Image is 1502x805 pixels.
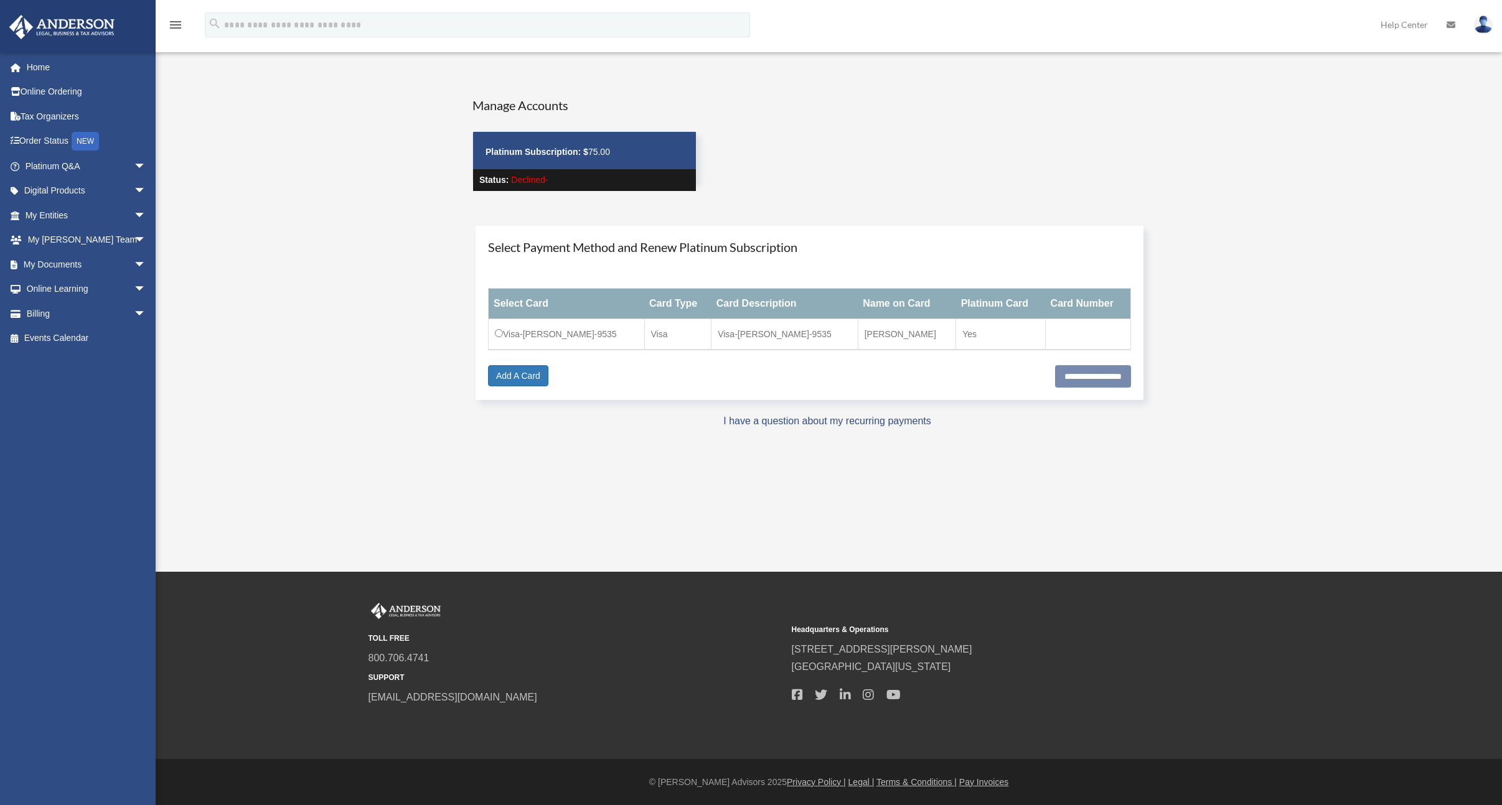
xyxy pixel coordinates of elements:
[858,289,955,319] th: Name on Card
[9,277,165,302] a: Online Learningarrow_drop_down
[787,777,846,787] a: Privacy Policy |
[134,252,159,277] span: arrow_drop_down
[134,154,159,179] span: arrow_drop_down
[9,301,165,326] a: Billingarrow_drop_down
[9,228,165,253] a: My [PERSON_NAME] Teamarrow_drop_down
[858,319,955,350] td: [PERSON_NAME]
[9,80,165,105] a: Online Ordering
[644,289,711,319] th: Card Type
[959,777,1008,787] a: Pay Invoices
[488,365,548,386] a: Add A Card
[489,289,645,319] th: Select Card
[644,319,711,350] td: Visa
[9,179,165,203] a: Digital Productsarrow_drop_down
[488,238,1131,256] h4: Select Payment Method and Renew Platinum Subscription
[486,147,588,157] strong: Platinum Subscription: $
[792,623,1206,636] small: Headquarters & Operations
[1474,16,1493,34] img: User Pic
[9,326,165,351] a: Events Calendar
[486,144,683,160] p: 75.00
[368,603,443,619] img: Anderson Advisors Platinum Portal
[134,277,159,302] span: arrow_drop_down
[9,104,165,129] a: Tax Organizers
[9,55,165,80] a: Home
[368,653,429,663] a: 800.706.4741
[156,775,1502,790] div: © [PERSON_NAME] Advisors 2025
[368,632,783,645] small: TOLL FREE
[134,228,159,253] span: arrow_drop_down
[848,777,875,787] a: Legal |
[9,154,165,179] a: Platinum Q&Aarrow_drop_down
[72,132,99,151] div: NEW
[9,129,165,154] a: Order StatusNEW
[6,15,118,39] img: Anderson Advisors Platinum Portal
[168,17,183,32] i: menu
[368,692,537,702] a: [EMAIL_ADDRESS][DOMAIN_NAME]
[511,175,548,185] span: Declined-
[134,301,159,327] span: arrow_drop_down
[792,661,951,672] a: [GEOGRAPHIC_DATA][US_STATE]
[711,319,858,350] td: Visa-[PERSON_NAME]-9535
[1046,289,1130,319] th: Card Number
[723,416,931,426] a: I have a question about my recurring payments
[134,203,159,228] span: arrow_drop_down
[134,179,159,204] span: arrow_drop_down
[792,644,972,654] a: [STREET_ADDRESS][PERSON_NAME]
[368,671,783,684] small: SUPPORT
[479,175,509,185] strong: Status:
[956,319,1046,350] td: Yes
[489,319,645,350] td: Visa-[PERSON_NAME]-9535
[168,22,183,32] a: menu
[956,289,1046,319] th: Platinum Card
[9,252,165,277] a: My Documentsarrow_drop_down
[472,96,697,114] h4: Manage Accounts
[9,203,165,228] a: My Entitiesarrow_drop_down
[711,289,858,319] th: Card Description
[208,17,222,30] i: search
[876,777,957,787] a: Terms & Conditions |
